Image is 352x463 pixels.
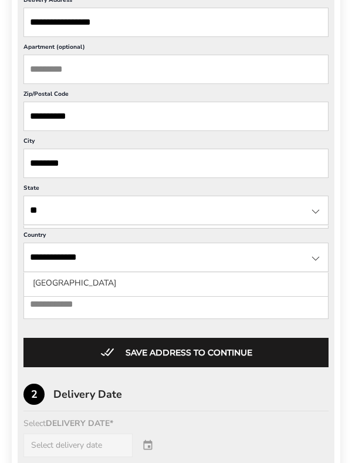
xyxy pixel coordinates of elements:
div: Delivery Date [53,389,329,400]
label: State [23,184,329,196]
input: Apartment [23,55,329,84]
input: State [23,243,329,272]
input: ZIP [23,102,329,131]
label: City [23,137,329,149]
input: City [23,149,329,178]
div: 2 [23,384,45,405]
button: Button save address [23,338,329,367]
input: Delivery Address [23,8,329,37]
input: State [23,196,329,225]
label: Apartment (optional) [23,43,329,55]
label: Zip/Postal Code [23,90,329,102]
label: Country [23,231,329,243]
li: [GEOGRAPHIC_DATA] [24,273,328,294]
